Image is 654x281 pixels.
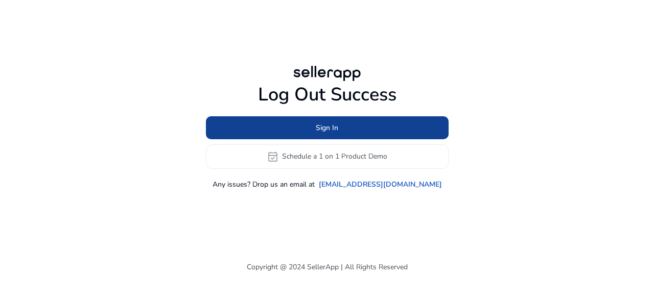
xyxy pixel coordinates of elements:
[319,179,442,190] a: [EMAIL_ADDRESS][DOMAIN_NAME]
[206,84,449,106] h1: Log Out Success
[213,179,315,190] p: Any issues? Drop us an email at
[206,144,449,169] button: event_availableSchedule a 1 on 1 Product Demo
[316,122,338,133] span: Sign In
[206,116,449,139] button: Sign In
[267,150,279,163] span: event_available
